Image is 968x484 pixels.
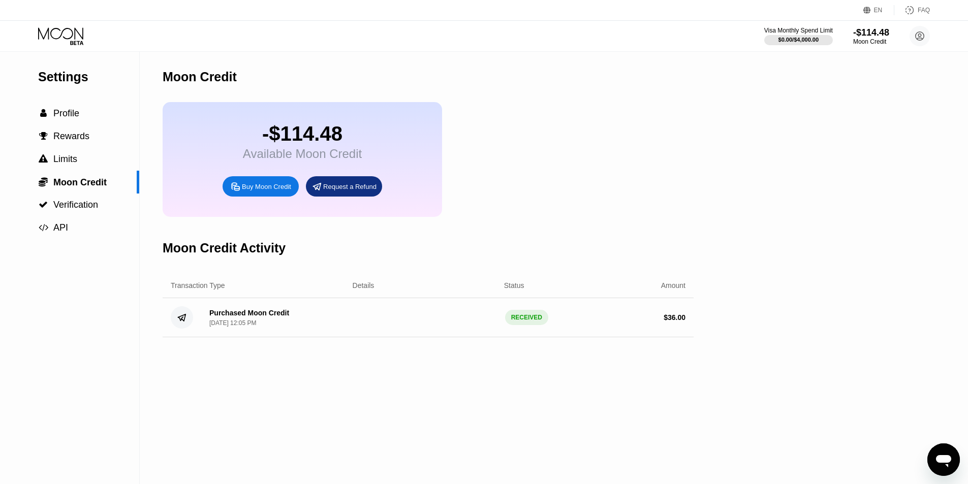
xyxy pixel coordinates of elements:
span:  [39,200,48,209]
span:  [39,177,48,187]
span:  [39,154,48,164]
div:  [38,223,48,232]
div:  [38,109,48,118]
div: Moon Credit [853,38,889,45]
div: Available Moon Credit [243,147,362,161]
div: EN [863,5,894,15]
div: FAQ [918,7,930,14]
iframe: Button to launch messaging window [927,443,960,476]
span: Moon Credit [53,177,107,187]
div: Settings [38,70,139,84]
div: -$114.48Moon Credit [853,27,889,45]
div:  [38,200,48,209]
div:  [38,132,48,141]
span:  [40,109,47,118]
div:  [38,154,48,164]
div:  [38,177,48,187]
div: EN [874,7,883,14]
div: Buy Moon Credit [223,176,299,197]
div: Visa Monthly Spend Limit [764,27,833,34]
div: [DATE] 12:05 PM [209,319,256,327]
div: Details [353,281,374,289]
div: RECEIVED [505,310,548,325]
div: Visa Monthly Spend Limit$0.00/$4,000.00 [764,27,833,45]
div: Request a Refund [306,176,382,197]
div: Moon Credit Activity [163,241,286,255]
span:  [39,223,48,232]
div: Amount [661,281,685,289]
div: Request a Refund [323,182,377,191]
span: Verification [53,200,98,210]
span: Limits [53,154,77,164]
div: -$114.48 [853,27,889,38]
div: $ 36.00 [664,313,685,321]
span:  [39,132,48,141]
div: FAQ [894,5,930,15]
span: API [53,222,68,233]
span: Rewards [53,131,89,141]
div: Purchased Moon Credit [209,309,289,317]
div: $0.00 / $4,000.00 [778,37,819,43]
span: Profile [53,108,79,118]
div: Moon Credit [163,70,237,84]
div: Transaction Type [171,281,225,289]
div: Buy Moon Credit [242,182,291,191]
div: -$114.48 [243,122,362,145]
div: Status [504,281,524,289]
